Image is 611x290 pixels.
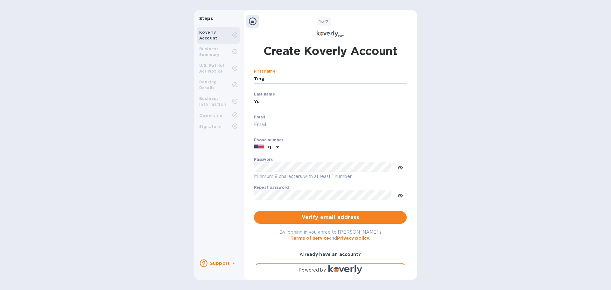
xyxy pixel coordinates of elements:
[254,115,265,119] label: Email
[254,144,264,151] img: US
[298,267,326,273] p: Powered by
[337,236,369,241] a: Privacy policy
[199,16,213,21] b: Steps
[394,189,407,202] button: toggle password visibility
[254,74,407,84] input: Enter your first name
[394,161,407,173] button: toggle password visibility
[210,261,230,266] b: Support
[254,120,407,130] input: Email
[254,186,289,190] label: Repeat password
[259,214,402,221] span: Verify email address
[199,124,221,129] b: Signature
[254,92,275,96] label: Last name
[254,173,407,180] p: Minimum 8 characters with at least 1 number
[291,236,329,241] a: Terms of service
[279,230,382,241] span: By logging in you agree to [PERSON_NAME]'s and .
[199,113,222,118] b: Ownership
[199,63,225,74] b: U.S. Patriot Act Notice
[299,252,361,257] b: Already have an account?
[199,80,217,90] b: Banking Details
[254,158,273,162] label: Password
[254,138,283,142] label: Phone number
[263,43,397,59] h1: Create Koverly Account
[199,46,220,57] b: Business Summary
[254,211,407,224] button: Verify email address
[319,19,329,24] b: of 7
[254,70,275,74] label: First name
[267,144,271,151] p: +1
[254,97,407,107] input: Enter your last name
[199,30,217,40] b: Koverly Account
[319,19,321,24] span: 1
[199,96,226,107] b: Business Information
